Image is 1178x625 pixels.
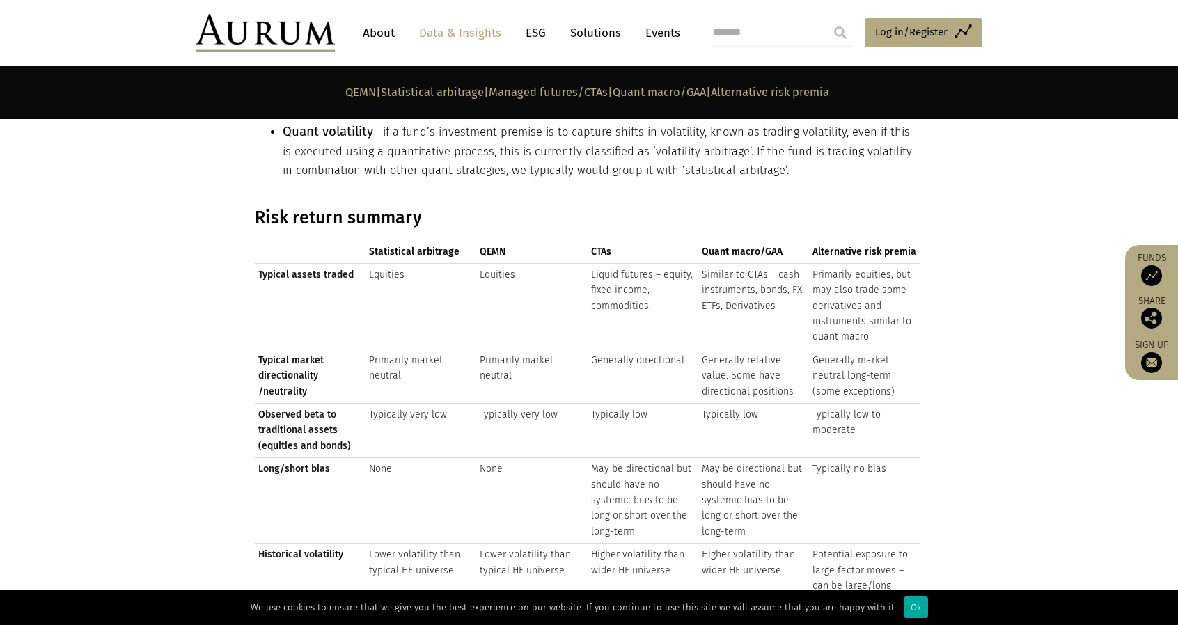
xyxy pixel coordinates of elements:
td: Typically very low [476,404,587,458]
img: Sign up to our newsletter [1141,352,1162,373]
span: Statistical arbitrage [369,244,473,260]
td: May be directional but should have no systemic bias to be long or short over the long-term [588,458,698,544]
a: Quant macro/GAA [613,86,706,99]
span: Quant macro/GAA [702,244,806,260]
td: Higher volatility than wider HF universe [588,544,698,614]
td: Long/short bias [255,458,366,544]
td: Typically low to moderate [809,404,920,458]
td: Typically very low [366,404,476,458]
a: About [356,20,402,46]
td: Typically low [698,404,809,458]
td: Lower volatility than typical HF universe [366,544,476,614]
td: Historical volatility [255,544,366,614]
span: QEMN [480,244,583,260]
td: Lower volatility than typical HF universe [476,544,587,614]
span: CTAs [591,244,695,260]
td: Generally relative value. Some have directional positions [698,349,809,403]
td: Liquid futures – equity, fixed income, commodities. [588,263,698,349]
a: Funds [1132,252,1171,286]
a: Sign up [1132,339,1171,373]
a: Log in/Register [865,18,982,47]
td: Higher volatility than wider HF universe [698,544,809,614]
td: None [476,458,587,544]
a: Statistical arbitrage [381,86,484,99]
td: Primarily equities, but may also trade some derivatives and instruments similar to quant macro [809,263,920,349]
td: Typically low [588,404,698,458]
td: Equities [366,263,476,349]
span: Alternative risk premia [812,244,916,260]
a: Solutions [563,20,628,46]
td: May be directional but should have no systemic bias to be long or short over the long-term [698,458,809,544]
li: – if a fund’s investment premise is to capture shifts in volatility, known as trading volatility,... [283,122,920,180]
td: Typical market directionality /neutrality [255,349,366,403]
img: Aurum [196,14,335,52]
img: Access Funds [1141,265,1162,286]
td: Primarily market neutral [366,349,476,403]
a: QEMN [345,86,376,99]
td: Potential exposure to large factor moves – can be large/long drawdowns [809,544,920,614]
td: Primarily market neutral [476,349,587,403]
a: Events [638,20,680,46]
a: Managed futures/CTAs [489,86,608,99]
strong: | | | | [345,86,829,99]
td: None [366,458,476,544]
h3: Risk return summary [255,207,920,228]
td: Similar to CTAs + cash instruments, bonds, FX, ETFs, Derivatives [698,263,809,349]
span: Quant volatility [283,124,373,139]
td: Generally market neutral long-term (some exceptions) [809,349,920,403]
td: Typical assets traded [255,263,366,349]
a: Alternative risk premia [711,86,829,99]
td: Typically no bias [809,458,920,544]
img: Share this post [1141,308,1162,329]
a: Data & Insights [412,20,508,46]
td: Observed beta to traditional assets (equities and bonds) [255,404,366,458]
td: Generally directional [588,349,698,403]
div: Ok [904,596,928,618]
a: ESG [519,20,553,46]
div: Share [1132,296,1171,329]
input: Submit [826,19,854,47]
span: Log in/Register [875,24,948,40]
td: Equities [476,263,587,349]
